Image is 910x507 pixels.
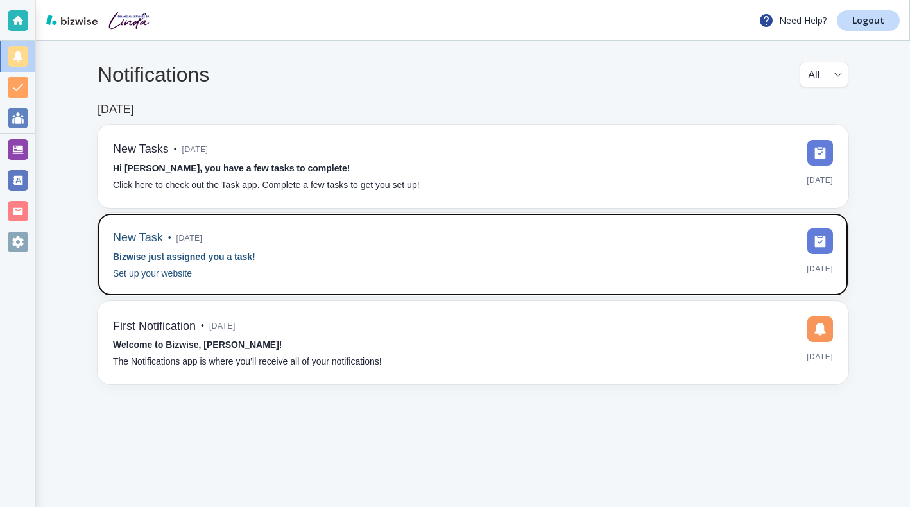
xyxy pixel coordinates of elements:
[176,228,203,248] span: [DATE]
[174,142,177,157] p: •
[852,16,884,25] p: Logout
[807,347,833,366] span: [DATE]
[209,316,236,336] span: [DATE]
[113,355,382,369] p: The Notifications app is where you’ll receive all of your notifications!
[46,15,98,25] img: bizwise
[113,320,196,334] h6: First Notification
[759,13,827,28] p: Need Help?
[182,140,209,159] span: [DATE]
[807,140,833,166] img: DashboardSidebarTasks.svg
[113,142,169,157] h6: New Tasks
[98,125,848,208] a: New Tasks•[DATE]Hi [PERSON_NAME], you have a few tasks to complete!Click here to check out the Ta...
[113,267,192,281] p: Set up your website
[808,62,840,87] div: All
[98,213,848,296] a: New Task•[DATE]Bizwise just assigned you a task!Set up your website[DATE]
[113,178,420,193] p: Click here to check out the Task app. Complete a few tasks to get you set up!
[168,231,171,245] p: •
[201,319,204,333] p: •
[108,10,150,31] img: Financial Services By Linda
[98,103,134,117] h6: [DATE]
[98,301,848,384] a: First Notification•[DATE]Welcome to Bizwise, [PERSON_NAME]!The Notifications app is where you’ll ...
[837,10,900,31] a: Logout
[807,171,833,190] span: [DATE]
[807,316,833,342] img: DashboardSidebarNotification.svg
[807,259,833,279] span: [DATE]
[113,339,282,350] strong: Welcome to Bizwise, [PERSON_NAME]!
[98,62,209,87] h4: Notifications
[113,231,163,245] h6: New Task
[113,163,350,173] strong: Hi [PERSON_NAME], you have a few tasks to complete!
[807,228,833,254] img: DashboardSidebarTasks.svg
[113,252,255,262] strong: Bizwise just assigned you a task!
